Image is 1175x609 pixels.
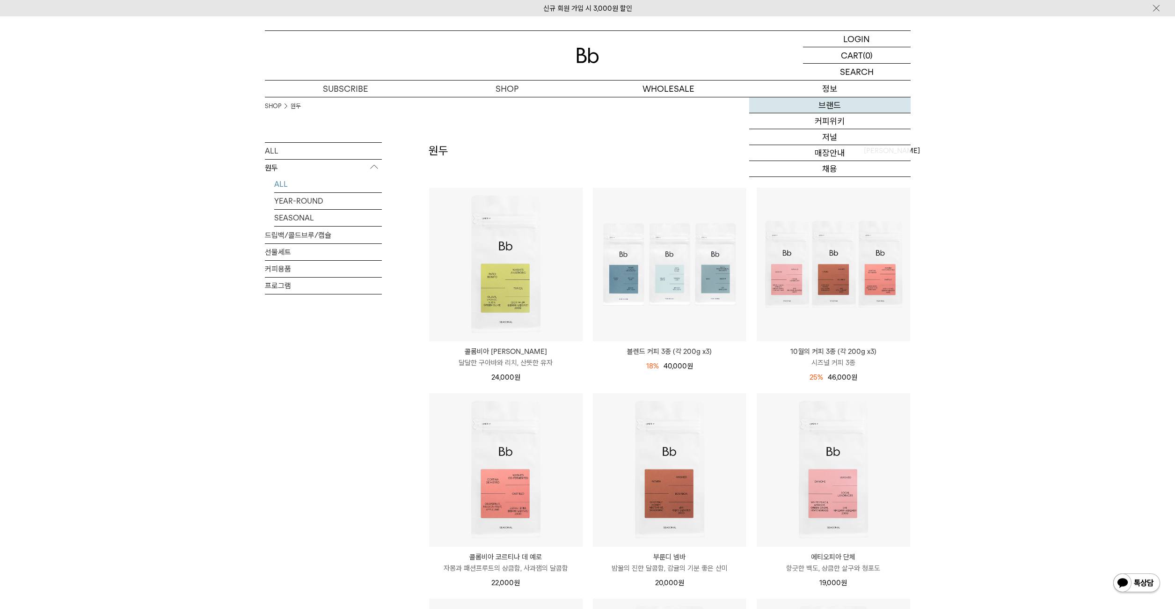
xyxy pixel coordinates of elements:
a: 선물세트 [265,244,382,260]
span: 원 [851,373,857,382]
a: 커피용품 [265,261,382,277]
a: 블렌드 커피 3종 (각 200g x3) [593,346,746,357]
img: 로고 [577,48,599,63]
h2: 원두 [429,143,448,159]
a: YEAR-ROUND [274,193,382,209]
div: 25% [810,372,823,383]
p: 밤꿀의 진한 달콤함, 감귤의 기분 좋은 산미 [593,563,746,574]
p: CART [841,47,863,63]
a: SUBSCRIBE [265,81,426,97]
a: 신규 회원 가입 시 3,000원 할인 [543,4,632,13]
a: SEASONAL [274,210,382,226]
a: ALL [274,176,382,192]
a: 원두 [291,102,301,111]
a: 채용 [749,161,911,177]
span: 40,000 [664,362,693,370]
a: 에티오피아 단체 향긋한 백도, 상큼한 살구와 청포도 [757,551,910,574]
a: CART (0) [803,47,911,64]
a: 콜롬비아 코르티나 데 예로 자몽과 패션프루트의 상큼함, 사과잼의 달콤함 [429,551,583,574]
p: 향긋한 백도, 상큼한 살구와 청포도 [757,563,910,574]
a: 10월의 커피 3종 (각 200g x3) 시즈널 커피 3종 [757,346,910,368]
div: 18% [646,360,659,372]
img: 콜롬비아 코르티나 데 예로 [429,393,583,547]
p: 콜롬비아 코르티나 데 예로 [429,551,583,563]
p: 자몽과 패션프루트의 상큼함, 사과잼의 달콤함 [429,563,583,574]
p: 시즈널 커피 3종 [757,357,910,368]
span: 원 [841,579,847,587]
a: 커피위키 [749,113,911,129]
p: 콜롬비아 [PERSON_NAME] [429,346,583,357]
p: 원두 [265,160,382,176]
p: 정보 [749,81,911,97]
a: LOGIN [803,31,911,47]
p: SEARCH [840,64,874,80]
p: LOGIN [843,31,870,47]
a: 드립백/콜드브루/캡슐 [265,227,382,243]
a: SHOP [426,81,588,97]
img: 에티오피아 단체 [757,393,910,547]
span: 19,000 [819,579,847,587]
a: 콜롬비아 [PERSON_NAME] 달달한 구아바와 리치, 산뜻한 유자 [429,346,583,368]
a: 부룬디 넴바 밤꿀의 진한 달콤함, 감귤의 기분 좋은 산미 [593,551,746,574]
p: 부룬디 넴바 [593,551,746,563]
p: 에티오피아 단체 [757,551,910,563]
img: 10월의 커피 3종 (각 200g x3) [757,188,910,341]
img: 카카오톡 채널 1:1 채팅 버튼 [1112,572,1161,595]
a: 프로그램 [265,278,382,294]
span: 22,000 [491,579,520,587]
span: 24,000 [491,373,520,382]
span: 원 [687,362,693,370]
img: 콜롬비아 파티오 보니토 [429,188,583,341]
img: 부룬디 넴바 [593,393,746,547]
a: SHOP [265,102,281,111]
p: (0) [863,47,873,63]
p: 달달한 구아바와 리치, 산뜻한 유자 [429,357,583,368]
span: 20,000 [655,579,684,587]
span: 원 [514,579,520,587]
a: 저널 [749,129,911,145]
a: 브랜드 [749,97,911,113]
span: 원 [514,373,520,382]
a: 매장안내 [749,145,911,161]
span: 46,000 [828,373,857,382]
a: ALL [265,143,382,159]
p: WHOLESALE [588,81,749,97]
img: 블렌드 커피 3종 (각 200g x3) [593,188,746,341]
p: 10월의 커피 3종 (각 200g x3) [757,346,910,357]
span: 원 [678,579,684,587]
